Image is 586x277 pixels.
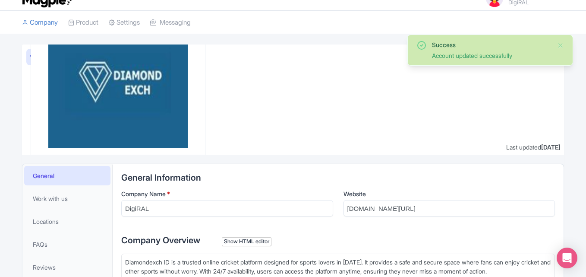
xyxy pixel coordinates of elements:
a: Product [68,11,98,35]
span: Reviews [33,263,56,272]
button: Close [557,40,564,51]
span: Company Overview [121,235,200,245]
span: Locations [33,217,59,226]
div: Show HTML editor [222,237,271,246]
span: Work with us [33,194,68,203]
div: Last updated [506,143,561,152]
span: Website [343,190,366,197]
a: General [24,166,110,185]
a: Messaging [150,11,191,35]
div: Open Intercom Messenger [557,248,577,268]
div: Account updated successfully [432,51,550,60]
h2: General Information [121,173,555,182]
span: Company Name [121,190,166,197]
div: Success [432,40,550,49]
a: Locations [24,212,110,231]
img: cwxrw34sfzf73xcrnkav.jpg [48,9,187,148]
span: FAQs [33,240,47,249]
a: Reviews [24,258,110,277]
a: View as visitor [26,49,69,65]
span: [DATE] [541,143,561,151]
a: Company [22,11,58,35]
span: General [33,171,54,180]
a: FAQs [24,235,110,254]
a: Work with us [24,189,110,208]
a: Settings [109,11,140,35]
